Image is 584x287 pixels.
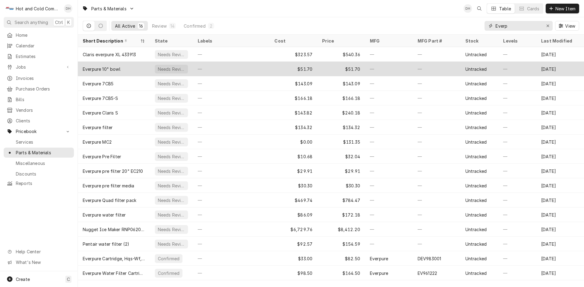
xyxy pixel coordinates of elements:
[83,255,145,262] div: Everpure Cartridge, Hqs-Wf, Water Filter With Scale Protection
[157,226,186,233] div: Needs Review
[4,116,74,126] a: Clients
[16,75,71,81] span: Invoices
[418,255,441,262] div: DEV983001
[16,53,71,60] span: Estimates
[465,95,487,101] div: Untracked
[193,266,270,280] div: —
[498,251,536,266] div: —
[465,255,487,262] div: Untracked
[83,95,118,101] div: Everpure 7CB5-S
[16,149,71,156] span: Parts & Materials
[498,178,536,193] div: —
[4,51,74,61] a: Estimates
[564,23,576,29] span: View
[4,62,74,72] a: Go to Jobs
[465,80,487,87] div: Untracked
[413,149,461,164] div: —
[536,149,584,164] div: [DATE]
[413,135,461,149] div: —
[536,222,584,237] div: [DATE]
[16,248,70,255] span: Help Center
[193,135,270,149] div: —
[317,76,365,91] div: $143.09
[546,4,579,13] button: New Item
[157,168,186,174] div: Needs Review
[365,193,413,207] div: —
[4,158,74,168] a: Miscellaneous
[157,197,186,203] div: Needs Review
[465,270,487,276] div: Untracked
[83,51,136,58] div: Claris everpure XL 433913
[317,193,365,207] div: $784.47
[465,212,487,218] div: Untracked
[413,76,461,91] div: —
[370,270,388,276] div: Everpure
[365,222,413,237] div: —
[536,266,584,280] div: [DATE]
[317,164,365,178] div: $29.91
[4,73,74,83] a: Invoices
[536,62,584,76] div: [DATE]
[4,169,74,179] a: Discounts
[365,91,413,105] div: —
[193,207,270,222] div: —
[67,276,70,282] span: C
[83,197,136,203] div: Everpure Quad filter pack
[83,168,143,174] div: Everpure pre filter 20" EC210
[269,91,317,105] div: $166.18
[157,80,186,87] div: Needs Review
[91,5,127,12] span: Parts & Materials
[370,255,388,262] div: Everpure
[16,259,70,265] span: What's New
[498,193,536,207] div: —
[317,237,365,251] div: $154.59
[536,76,584,91] div: [DATE]
[536,47,584,62] div: [DATE]
[465,153,487,160] div: Untracked
[16,139,71,145] span: Services
[184,23,205,29] div: Confirmed
[269,164,317,178] div: $29.91
[16,86,71,92] span: Purchase Orders
[413,164,461,178] div: —
[527,5,539,12] div: Cards
[317,251,365,266] div: $82.50
[413,222,461,237] div: —
[465,168,487,174] div: Untracked
[536,207,584,222] div: [DATE]
[317,62,365,76] div: $51.70
[465,110,487,116] div: Untracked
[365,120,413,135] div: —
[465,241,487,247] div: Untracked
[274,38,311,44] div: Cost
[4,148,74,158] a: Parts & Materials
[16,5,61,12] div: Hot and Cold Commercial Kitchens, Inc.
[418,38,454,44] div: MFG Part #
[413,91,461,105] div: —
[465,226,487,233] div: Untracked
[83,241,129,247] div: Pentair water filter (2)
[465,197,487,203] div: Untracked
[269,120,317,135] div: $134.32
[4,17,74,28] button: Search anythingCtrlK
[365,164,413,178] div: —
[157,270,180,276] div: Confirmed
[193,164,270,178] div: —
[193,105,270,120] div: —
[413,47,461,62] div: —
[193,91,270,105] div: —
[193,237,270,251] div: —
[4,257,74,267] a: Go to What's New
[541,38,578,44] div: Last Modified
[157,95,186,101] div: Needs Review
[170,23,175,29] div: 14
[536,178,584,193] div: [DATE]
[55,19,63,26] span: Ctrl
[67,19,70,26] span: K
[536,105,584,120] div: [DATE]
[536,193,584,207] div: [DATE]
[4,84,74,94] a: Purchase Orders
[4,247,74,257] a: Go to Help Center
[269,76,317,91] div: $143.09
[193,62,270,76] div: —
